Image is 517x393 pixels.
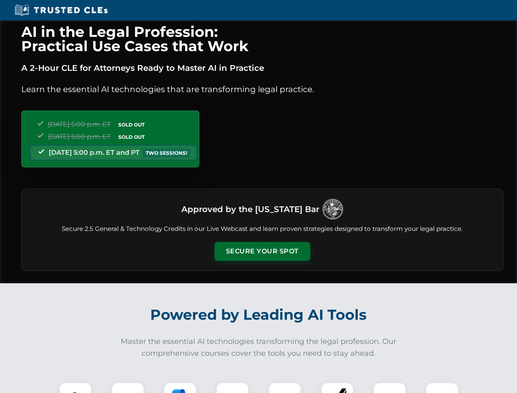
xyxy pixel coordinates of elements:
span: SOLD OUT [115,133,147,141]
p: Secure 2.5 General & Technology Credits in our Live Webcast and learn proven strategies designed ... [32,224,493,234]
p: Master the essential AI technologies transforming the legal profession. Our comprehensive courses... [115,336,402,359]
h2: Powered by Leading AI Tools [32,300,485,329]
img: Logo [323,199,343,219]
button: Secure Your Spot [214,242,310,261]
p: Learn the essential AI technologies that are transforming legal practice. [21,83,503,96]
span: [DATE] 5:00 p.m. ET [48,120,111,128]
span: SOLD OUT [115,120,147,129]
h1: AI in the Legal Profession: Practical Use Cases that Work [21,25,503,53]
img: Trusted CLEs [12,4,110,16]
p: A 2-Hour CLE for Attorneys Ready to Master AI in Practice [21,61,503,75]
h3: Approved by the [US_STATE] Bar [181,202,319,217]
span: [DATE] 5:00 p.m. ET [48,133,111,140]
